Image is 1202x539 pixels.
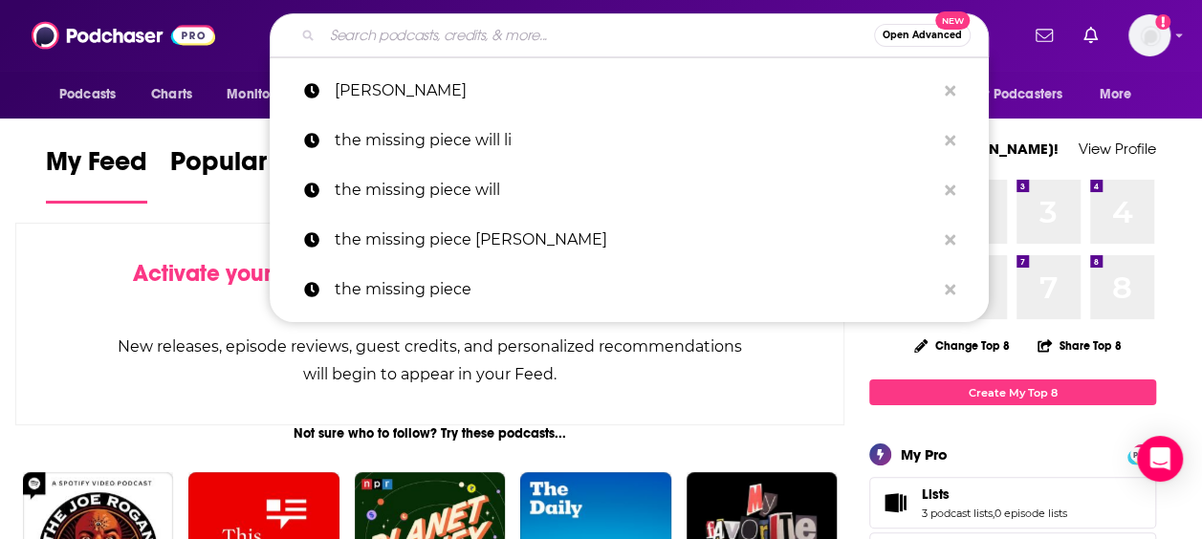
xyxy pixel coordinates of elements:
[335,165,935,215] p: the missing piece will
[922,485,1067,503] a: Lists
[132,259,328,288] span: Activate your Feed
[112,333,748,388] div: New releases, episode reviews, guest credits, and personalized recommendations will begin to appe...
[170,145,333,204] a: Popular Feed
[1130,446,1153,461] a: PRO
[270,215,989,265] a: the missing piece [PERSON_NAME]
[876,489,914,516] a: Lists
[139,76,204,113] a: Charts
[1076,19,1105,52] a: Show notifications dropdown
[322,20,874,51] input: Search podcasts, credits, & more...
[903,334,1021,357] button: Change Top 8
[112,260,748,315] div: by following Podcasts, Creators, Lists, and other Users!
[1128,14,1170,56] button: Show profile menu
[170,145,333,189] span: Popular Feed
[1086,76,1156,113] button: open menu
[46,145,147,189] span: My Feed
[935,11,970,30] span: New
[270,66,989,116] a: [PERSON_NAME]
[15,425,844,442] div: Not sure who to follow? Try these podcasts...
[874,24,971,47] button: Open AdvancedNew
[151,81,192,108] span: Charts
[213,76,319,113] button: open menu
[958,76,1090,113] button: open menu
[993,507,994,520] span: ,
[335,215,935,265] p: the missing piece mengfei li
[270,13,989,57] div: Search podcasts, credits, & more...
[922,485,950,503] span: Lists
[994,507,1067,520] a: 0 episode lists
[1079,140,1156,158] a: View Profile
[1155,14,1170,30] svg: Add a profile image
[270,265,989,314] a: the missing piece
[1130,447,1153,462] span: PRO
[1037,327,1123,364] button: Share Top 8
[32,17,215,54] img: Podchaser - Follow, Share and Rate Podcasts
[335,265,935,314] p: the missing piece
[1137,436,1183,482] div: Open Intercom Messenger
[335,116,935,165] p: the missing piece will li
[922,507,993,520] a: 3 podcast lists
[227,81,295,108] span: Monitoring
[1028,19,1060,52] a: Show notifications dropdown
[869,379,1156,405] a: Create My Top 8
[1100,81,1132,108] span: More
[971,81,1062,108] span: For Podcasters
[270,116,989,165] a: the missing piece will li
[335,66,935,116] p: Zakiya Dalila Harris
[59,81,116,108] span: Podcasts
[1128,14,1170,56] span: Logged in as molly.burgoyne
[46,145,147,204] a: My Feed
[46,76,141,113] button: open menu
[1128,14,1170,56] img: User Profile
[883,31,962,40] span: Open Advanced
[869,477,1156,528] span: Lists
[270,165,989,215] a: the missing piece will
[901,445,948,464] div: My Pro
